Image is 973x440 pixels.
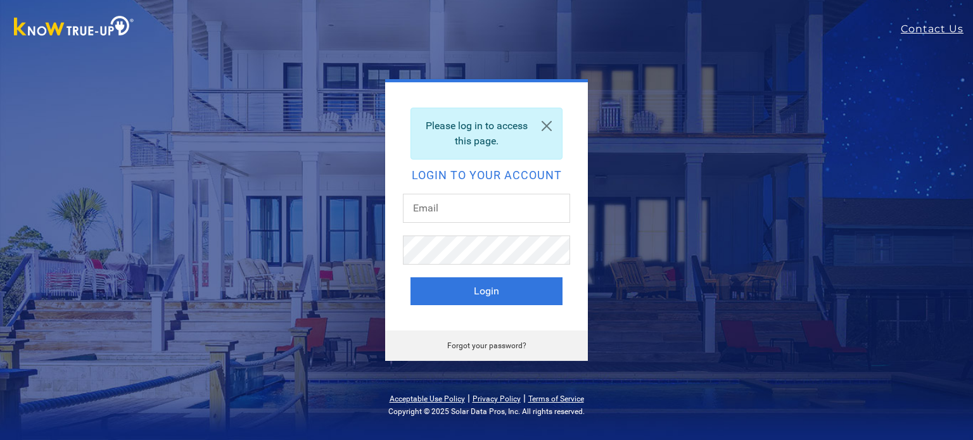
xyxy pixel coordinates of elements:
[447,341,526,350] a: Forgot your password?
[410,277,563,305] button: Login
[410,108,563,160] div: Please log in to access this page.
[528,394,584,403] a: Terms of Service
[523,392,526,404] span: |
[403,194,570,223] input: Email
[410,170,563,181] h2: Login to your account
[8,13,141,42] img: Know True-Up
[901,22,973,37] a: Contact Us
[473,394,521,403] a: Privacy Policy
[390,394,465,403] a: Acceptable Use Policy
[531,108,562,144] a: Close
[467,392,470,404] span: |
